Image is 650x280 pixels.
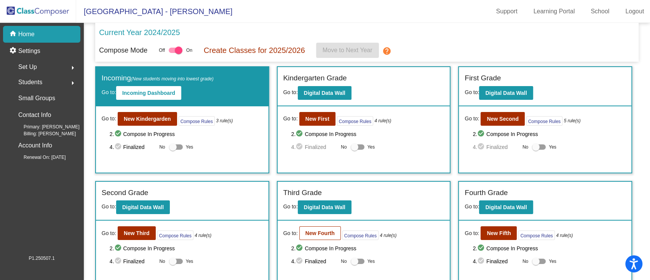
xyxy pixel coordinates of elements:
span: Primary: [PERSON_NAME] [11,123,80,130]
span: 2. Compose In Progress [291,244,444,253]
mat-icon: arrow_right [68,63,77,72]
button: New Second [481,112,524,126]
span: Yes [549,257,556,266]
button: Compose Rules [518,230,554,240]
mat-icon: check_circle [477,142,486,152]
span: Go to: [283,115,298,123]
label: Fourth Grade [465,187,508,198]
span: Yes [549,142,556,152]
span: On [186,47,192,54]
mat-icon: check_circle [295,142,305,152]
b: New Kindergarden [124,116,171,122]
i: 5 rule(s) [564,117,580,124]
mat-icon: check_circle [295,130,305,139]
p: Compose Mode [99,45,147,56]
i: 4 rule(s) [195,232,211,239]
span: Go to: [465,229,479,237]
span: 2. Compose In Progress [291,130,444,139]
mat-icon: check_circle [114,244,123,253]
mat-icon: check_circle [477,130,486,139]
span: Yes [186,142,193,152]
button: Digital Data Wall [479,200,533,214]
button: Compose Rules [342,230,379,240]
mat-icon: check_circle [114,142,123,152]
a: Learning Portal [527,5,581,18]
span: 2. Compose In Progress [110,130,263,139]
span: Billing: [PERSON_NAME] [11,130,76,137]
span: Yes [367,257,375,266]
span: Go to: [465,203,479,210]
span: Go to: [283,89,298,95]
span: Go to: [465,89,479,95]
mat-icon: arrow_right [68,78,77,88]
a: Support [490,5,524,18]
button: New Fifth [481,226,517,240]
button: Digital Data Wall [298,200,351,214]
button: Digital Data Wall [298,86,351,100]
i: 4 rule(s) [374,117,391,124]
span: Set Up [18,62,37,72]
mat-icon: help [382,46,391,56]
span: (New students moving into lowest grade) [131,76,214,82]
span: 2. Compose In Progress [473,244,626,253]
label: Incoming [102,73,214,84]
i: 4 rule(s) [380,232,396,239]
button: Digital Data Wall [116,200,170,214]
b: New First [305,116,329,122]
label: Second Grade [102,187,149,198]
span: Go to: [102,115,116,123]
label: Third Grade [283,187,322,198]
p: Small Groups [18,93,55,104]
p: Settings [18,46,40,56]
p: Create Classes for 2025/2026 [204,45,305,56]
span: Off [159,47,165,54]
b: Digital Data Wall [304,90,345,96]
span: 4. Finalized [473,257,519,266]
label: Kindergarten Grade [283,73,347,84]
p: Current Year 2024/2025 [99,27,180,38]
b: Digital Data Wall [485,90,527,96]
i: 4 rule(s) [556,232,573,239]
span: 4. Finalized [291,257,337,266]
button: Move to Next Year [316,43,379,58]
p: Home [18,30,35,39]
p: Contact Info [18,110,51,120]
span: No [159,144,165,150]
span: No [522,144,528,150]
span: 4. Finalized [291,142,337,152]
b: New Fourth [305,230,335,236]
label: First Grade [465,73,501,84]
span: 4. Finalized [110,257,156,266]
i: 3 rule(s) [216,117,233,124]
mat-icon: check_circle [295,257,305,266]
b: Digital Data Wall [122,204,164,210]
span: 4. Finalized [473,142,519,152]
button: Incoming Dashboard [116,86,181,100]
span: 4. Finalized [110,142,156,152]
mat-icon: check_circle [477,244,486,253]
span: No [341,258,347,265]
span: No [341,144,347,150]
span: No [522,258,528,265]
mat-icon: settings [9,46,18,56]
button: New Third [118,226,156,240]
b: New Third [124,230,150,236]
span: Go to: [102,203,116,210]
span: [GEOGRAPHIC_DATA] - [PERSON_NAME] [76,5,232,18]
mat-icon: check_circle [295,244,305,253]
span: 2. Compose In Progress [473,130,626,139]
b: New Fifth [487,230,511,236]
span: Go to: [283,203,298,210]
span: Go to: [283,229,298,237]
mat-icon: check_circle [114,130,123,139]
button: Compose Rules [526,116,562,126]
span: Students [18,77,42,88]
span: Renewal On: [DATE] [11,154,65,161]
button: Digital Data Wall [479,86,533,100]
span: 2. Compose In Progress [110,244,263,253]
span: Go to: [102,89,116,95]
mat-icon: check_circle [114,257,123,266]
mat-icon: check_circle [477,257,486,266]
b: Digital Data Wall [485,204,527,210]
button: Compose Rules [337,116,373,126]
